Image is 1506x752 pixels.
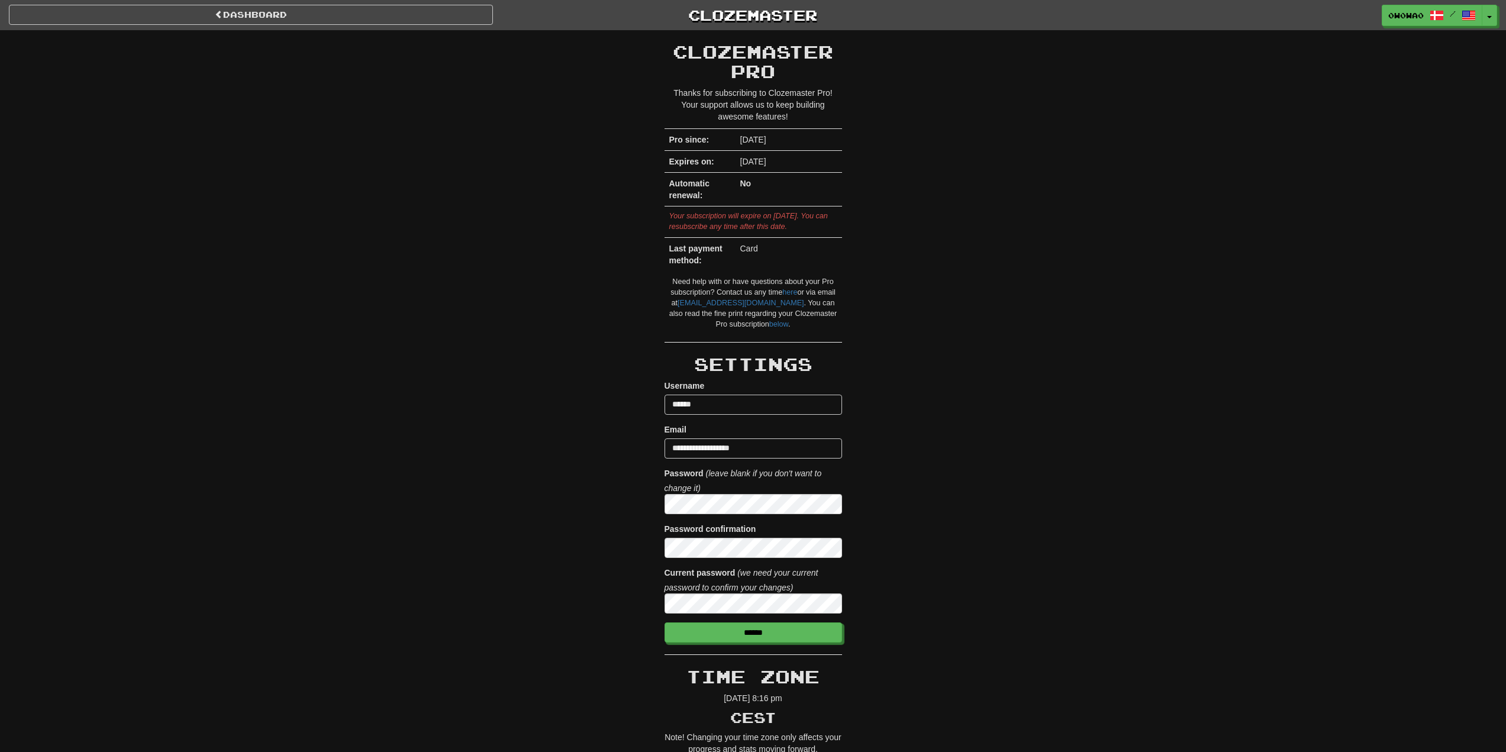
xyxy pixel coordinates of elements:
label: Email [665,424,686,435]
label: Username [665,380,705,392]
h3: CEST [665,710,842,725]
strong: Expires on: [669,157,714,166]
strong: Last payment method: [669,244,723,265]
span: 0w0wa0 [1388,10,1424,21]
a: [EMAIL_ADDRESS][DOMAIN_NAME] [678,299,804,307]
a: here [782,288,797,296]
label: Current password [665,567,736,579]
div: Your subscription will expire on [DATE]. You can resubscribe any time after this date. [669,211,837,233]
a: below [769,320,788,328]
td: [DATE] [736,151,842,173]
label: Password confirmation [665,523,756,535]
td: Card [736,237,842,271]
label: Password [665,467,704,479]
div: Need help with or have questions about your Pro subscription? Contact us any time or via email at... [665,277,842,330]
strong: Pro since: [669,135,710,144]
h2: Settings [665,354,842,374]
i: (leave blank if you don't want to change it) [665,469,822,493]
h2: Clozemaster Pro [665,42,842,81]
i: (we need your current password to confirm your changes) [665,568,818,592]
strong: Automatic renewal: [669,179,710,200]
strong: No [740,179,752,188]
h2: Time Zone [665,667,842,686]
p: Thanks for subscribing to Clozemaster Pro! Your support allows us to keep building awesome features! [665,87,842,122]
a: 0w0wa0 / [1382,5,1482,26]
p: [DATE] 8:16 pm [665,692,842,704]
a: Dashboard [9,5,493,25]
a: Clozemaster [511,5,995,25]
td: [DATE] [736,129,842,151]
span: / [1450,9,1456,18]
